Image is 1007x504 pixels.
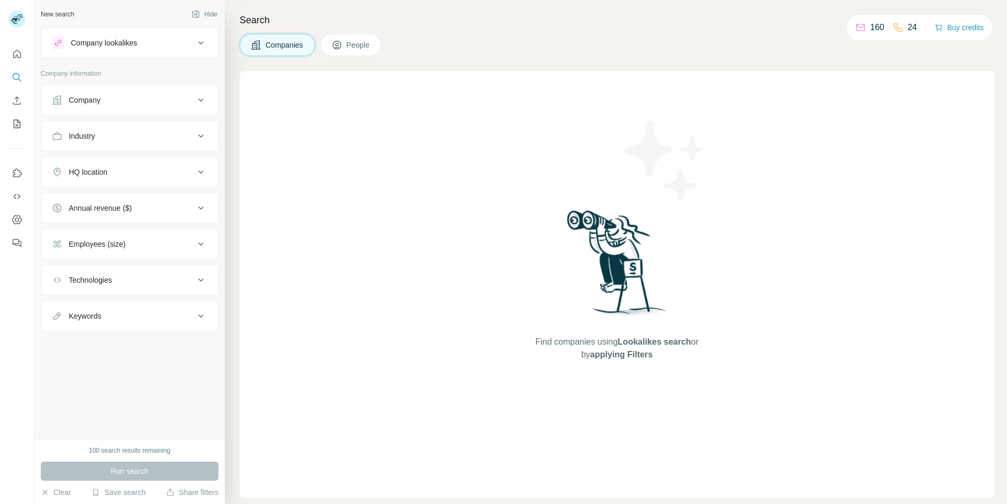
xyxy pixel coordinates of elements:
span: Find companies using or by [532,336,701,361]
div: Technologies [69,275,112,285]
button: HQ location [41,159,218,185]
button: Quick start [8,44,25,64]
button: Use Surfe API [8,187,25,206]
button: Industry [41,123,218,149]
button: Dashboard [8,210,25,229]
div: Annual revenue ($) [69,203,132,213]
button: Save search [91,487,145,498]
button: Feedback [8,233,25,253]
button: Technologies [41,267,218,293]
button: My lists [8,114,25,133]
button: Hide [184,6,225,22]
p: 160 [870,21,884,34]
span: People [346,40,371,50]
p: 24 [908,21,917,34]
img: Surfe Illustration - Stars [617,113,712,209]
div: Keywords [69,311,101,321]
div: Employees (size) [69,239,125,249]
button: Company [41,87,218,113]
span: Companies [266,40,304,50]
button: Company lookalikes [41,30,218,56]
button: Share filters [166,487,218,498]
h4: Search [240,13,994,28]
div: 100 search results remaining [89,446,170,455]
button: Use Surfe on LinkedIn [8,164,25,183]
span: Lookalikes search [618,337,691,346]
button: Search [8,68,25,87]
div: New search [41,10,74,19]
p: Company information [41,69,218,78]
img: Surfe Illustration - Woman searching with binoculars [562,208,672,326]
div: Company lookalikes [71,38,137,48]
button: Clear [41,487,71,498]
div: Industry [69,131,95,141]
span: applying Filters [590,350,653,359]
button: Enrich CSV [8,91,25,110]
button: Annual revenue ($) [41,195,218,221]
div: Company [69,95,100,105]
button: Buy credits [935,20,984,35]
div: HQ location [69,167,107,177]
button: Employees (size) [41,231,218,257]
button: Keywords [41,303,218,329]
